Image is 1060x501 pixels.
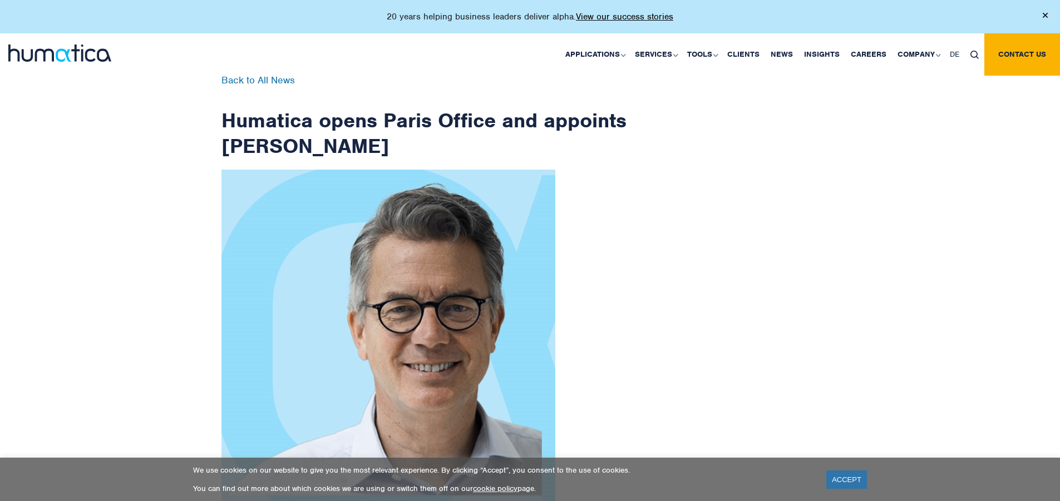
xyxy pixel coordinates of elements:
a: Company [892,33,944,76]
a: Applications [560,33,629,76]
a: Contact us [984,33,1060,76]
img: logo [8,44,111,62]
a: Services [629,33,682,76]
a: ACCEPT [826,470,867,489]
span: DE [950,49,959,59]
a: Back to All News [221,74,295,86]
h1: Humatica opens Paris Office and appoints [PERSON_NAME] [221,76,628,158]
img: search_icon [970,51,979,59]
p: 20 years helping business leaders deliver alpha. [387,11,673,22]
a: DE [944,33,965,76]
a: News [765,33,798,76]
a: Insights [798,33,845,76]
a: cookie policy [473,484,517,493]
a: Clients [722,33,765,76]
a: Careers [845,33,892,76]
p: You can find out more about which cookies we are using or switch them off on our page. [193,484,812,493]
a: View our success stories [576,11,673,22]
p: We use cookies on our website to give you the most relevant experience. By clicking “Accept”, you... [193,465,812,475]
a: Tools [682,33,722,76]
